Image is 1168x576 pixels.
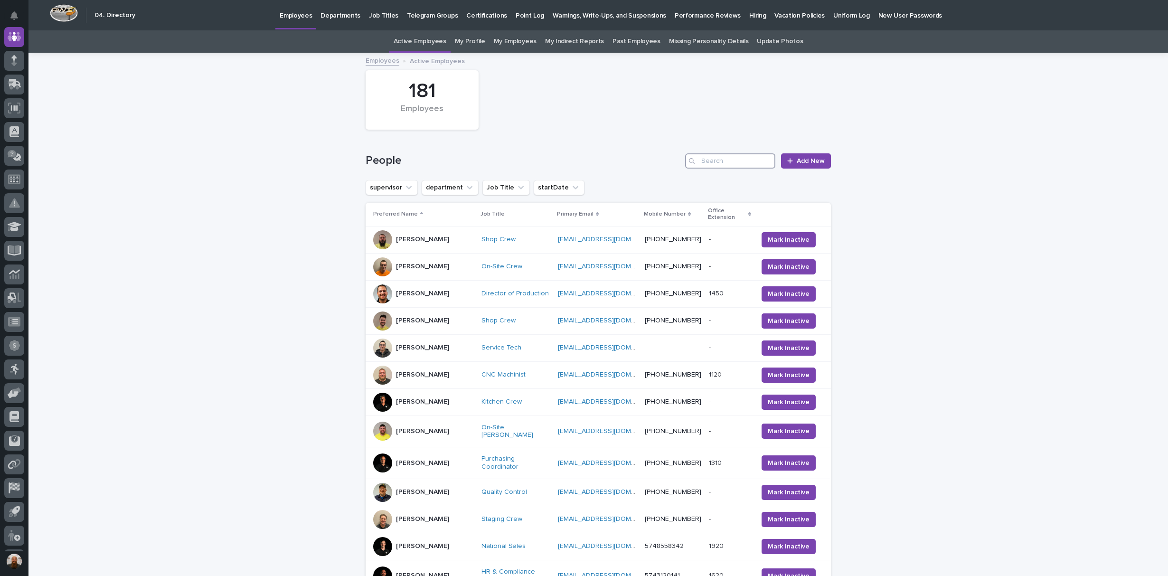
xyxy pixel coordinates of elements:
[669,30,749,53] a: Missing Personality Details
[762,259,816,274] button: Mark Inactive
[366,307,831,334] tr: [PERSON_NAME]Shop Crew [EMAIL_ADDRESS][DOMAIN_NAME] [PHONE_NUMBER]-- Mark Inactive
[396,371,449,379] p: [PERSON_NAME]
[645,489,701,495] a: [PHONE_NUMBER]
[762,395,816,410] button: Mark Inactive
[396,236,449,244] p: [PERSON_NAME]
[558,317,665,324] a: [EMAIL_ADDRESS][DOMAIN_NAME]
[558,398,665,405] a: [EMAIL_ADDRESS][DOMAIN_NAME]
[382,104,462,124] div: Employees
[481,263,522,271] a: On-Site Crew
[373,209,418,219] p: Preferred Name
[366,506,831,533] tr: [PERSON_NAME]Staging Crew [EMAIL_ADDRESS][DOMAIN_NAME] [PHONE_NUMBER]-- Mark Inactive
[768,542,810,551] span: Mark Inactive
[645,290,701,297] a: [PHONE_NUMBER]
[768,289,810,299] span: Mark Inactive
[534,180,584,195] button: startDate
[645,543,684,549] a: 5748558342
[558,489,665,495] a: [EMAIL_ADDRESS][DOMAIN_NAME]
[366,280,831,307] tr: [PERSON_NAME]Director of Production [EMAIL_ADDRESS][DOMAIN_NAME] [PHONE_NUMBER]14501450 Mark Inac...
[709,288,725,298] p: 1450
[482,180,530,195] button: Job Title
[558,371,665,378] a: [EMAIL_ADDRESS][DOMAIN_NAME]
[4,6,24,26] button: Notifications
[481,455,550,471] a: Purchasing Coordinator
[645,263,701,270] a: [PHONE_NUMBER]
[768,316,810,326] span: Mark Inactive
[762,485,816,500] button: Mark Inactive
[558,460,665,466] a: [EMAIL_ADDRESS][DOMAIN_NAME]
[685,153,775,169] input: Search
[762,313,816,329] button: Mark Inactive
[366,388,831,415] tr: [PERSON_NAME]Kitchen Crew [EMAIL_ADDRESS][DOMAIN_NAME] [PHONE_NUMBER]-- Mark Inactive
[366,226,831,253] tr: [PERSON_NAME]Shop Crew [EMAIL_ADDRESS][DOMAIN_NAME] [PHONE_NUMBER]-- Mark Inactive
[558,516,665,522] a: [EMAIL_ADDRESS][DOMAIN_NAME]
[481,515,522,523] a: Staging Crew
[394,30,446,53] a: Active Employees
[709,234,713,244] p: -
[382,79,462,103] div: 181
[481,344,521,352] a: Service Tech
[481,317,516,325] a: Shop Crew
[768,515,810,524] span: Mark Inactive
[762,368,816,383] button: Mark Inactive
[709,486,713,496] p: -
[366,253,831,280] tr: [PERSON_NAME]On-Site Crew [EMAIL_ADDRESS][DOMAIN_NAME] [PHONE_NUMBER]-- Mark Inactive
[709,315,713,325] p: -
[781,153,831,169] a: Add New
[645,398,701,405] a: [PHONE_NUMBER]
[366,180,418,195] button: supervisor
[396,542,449,550] p: [PERSON_NAME]
[709,369,724,379] p: 1120
[644,209,686,219] p: Mobile Number
[481,488,527,496] a: Quality Control
[762,232,816,247] button: Mark Inactive
[422,180,479,195] button: department
[366,334,831,361] tr: [PERSON_NAME]Service Tech [EMAIL_ADDRESS][DOMAIN_NAME] -- Mark Inactive
[709,396,713,406] p: -
[481,290,549,298] a: Director of Production
[558,263,665,270] a: [EMAIL_ADDRESS][DOMAIN_NAME]
[366,533,831,560] tr: [PERSON_NAME]National Sales [EMAIL_ADDRESS][DOMAIN_NAME] 574855834219201920 Mark Inactive
[396,290,449,298] p: [PERSON_NAME]
[612,30,660,53] a: Past Employees
[797,158,825,164] span: Add New
[396,263,449,271] p: [PERSON_NAME]
[709,425,713,435] p: -
[481,371,526,379] a: CNC Machinist
[50,4,78,22] img: Workspace Logo
[768,235,810,245] span: Mark Inactive
[709,457,724,467] p: 1310
[762,424,816,439] button: Mark Inactive
[762,286,816,302] button: Mark Inactive
[396,344,449,352] p: [PERSON_NAME]
[481,236,516,244] a: Shop Crew
[396,488,449,496] p: [PERSON_NAME]
[558,543,665,549] a: [EMAIL_ADDRESS][DOMAIN_NAME]
[481,398,522,406] a: Kitchen Crew
[768,262,810,272] span: Mark Inactive
[396,427,449,435] p: [PERSON_NAME]
[396,515,449,523] p: [PERSON_NAME]
[709,540,725,550] p: 1920
[366,479,831,506] tr: [PERSON_NAME]Quality Control [EMAIL_ADDRESS][DOMAIN_NAME] [PHONE_NUMBER]-- Mark Inactive
[645,317,701,324] a: [PHONE_NUMBER]
[709,342,713,352] p: -
[545,30,604,53] a: My Indirect Reports
[455,30,485,53] a: My Profile
[762,340,816,356] button: Mark Inactive
[366,361,831,388] tr: [PERSON_NAME]CNC Machinist [EMAIL_ADDRESS][DOMAIN_NAME] [PHONE_NUMBER]11201120 Mark Inactive
[762,512,816,527] button: Mark Inactive
[645,516,701,522] a: [PHONE_NUMBER]
[768,458,810,468] span: Mark Inactive
[645,428,701,434] a: [PHONE_NUMBER]
[4,551,24,571] button: users-avatar
[558,236,665,243] a: [EMAIL_ADDRESS][DOMAIN_NAME]
[757,30,803,53] a: Update Photos
[366,154,681,168] h1: People
[12,11,24,27] div: Notifications
[762,455,816,471] button: Mark Inactive
[768,397,810,407] span: Mark Inactive
[557,209,593,219] p: Primary Email
[366,55,399,66] a: Employees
